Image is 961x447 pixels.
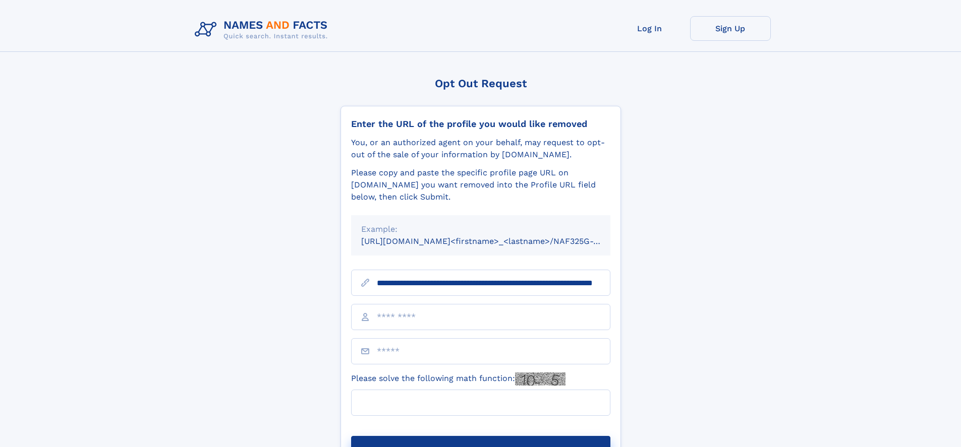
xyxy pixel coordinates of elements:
small: [URL][DOMAIN_NAME]<firstname>_<lastname>/NAF325G-xxxxxxxx [361,236,630,246]
div: Example: [361,223,600,235]
a: Log In [609,16,690,41]
div: Enter the URL of the profile you would like removed [351,118,610,130]
img: Logo Names and Facts [191,16,336,43]
div: Opt Out Request [341,77,621,90]
label: Please solve the following math function: [351,372,566,386]
div: You, or an authorized agent on your behalf, may request to opt-out of the sale of your informatio... [351,137,610,161]
a: Sign Up [690,16,771,41]
div: Please copy and paste the specific profile page URL on [DOMAIN_NAME] you want removed into the Pr... [351,167,610,203]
